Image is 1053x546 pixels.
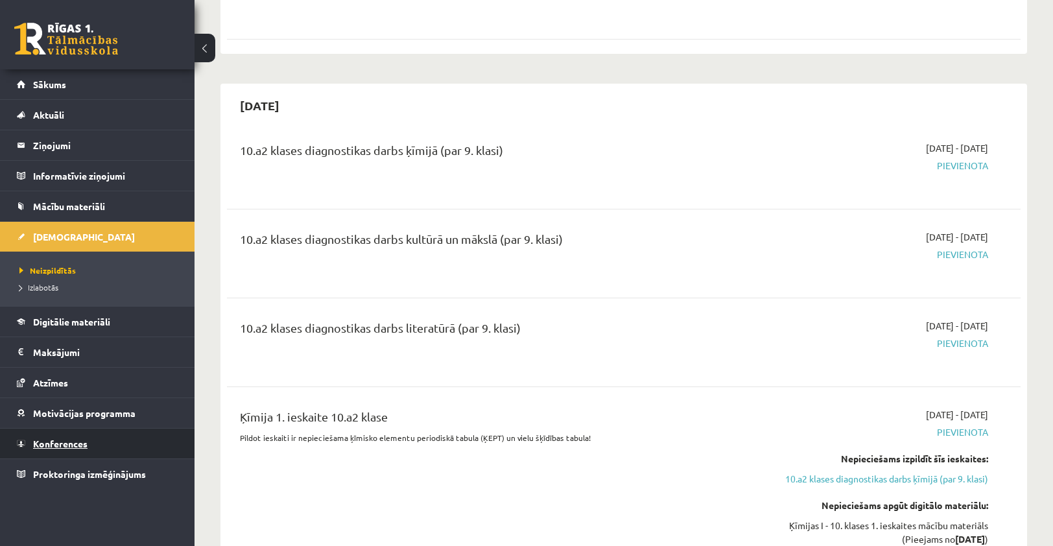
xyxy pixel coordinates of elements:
span: Pievienota [751,337,988,350]
legend: Maksājumi [33,337,178,367]
div: Nepieciešams izpildīt šīs ieskaites: [751,452,988,466]
a: Motivācijas programma [17,398,178,428]
legend: Informatīvie ziņojumi [33,161,178,191]
a: Rīgas 1. Tālmācības vidusskola [14,23,118,55]
div: 10.a2 klases diagnostikas darbs literatūrā (par 9. klasi) [240,319,732,343]
a: Sākums [17,69,178,99]
span: [DATE] - [DATE] [926,141,988,155]
legend: Ziņojumi [33,130,178,160]
a: Proktoringa izmēģinājums [17,459,178,489]
a: Aktuāli [17,100,178,130]
span: [DEMOGRAPHIC_DATA] [33,231,135,243]
a: Informatīvie ziņojumi [17,161,178,191]
a: Konferences [17,429,178,458]
div: 10.a2 klases diagnostikas darbs ķīmijā (par 9. klasi) [240,141,732,165]
span: Konferences [33,438,88,449]
div: Ķīmijas I - 10. klases 1. ieskaites mācību materiāls (Pieejams no ) [751,519,988,546]
strong: [DATE] [955,533,985,545]
a: [DEMOGRAPHIC_DATA] [17,222,178,252]
a: Ziņojumi [17,130,178,160]
a: Digitālie materiāli [17,307,178,337]
span: Atzīmes [33,377,68,388]
span: Motivācijas programma [33,407,136,419]
span: Neizpildītās [19,265,76,276]
div: 10.a2 klases diagnostikas darbs kultūrā un mākslā (par 9. klasi) [240,230,732,254]
a: Neizpildītās [19,265,182,276]
span: Digitālie materiāli [33,316,110,327]
span: Izlabotās [19,282,58,292]
span: [DATE] - [DATE] [926,319,988,333]
span: Sākums [33,78,66,90]
span: [DATE] - [DATE] [926,408,988,421]
a: Maksājumi [17,337,178,367]
div: Ķīmija 1. ieskaite 10.a2 klase [240,408,732,432]
span: Mācību materiāli [33,200,105,212]
span: [DATE] - [DATE] [926,230,988,244]
h2: [DATE] [227,90,292,121]
span: Proktoringa izmēģinājums [33,468,146,480]
span: Pievienota [751,425,988,439]
span: Pievienota [751,248,988,261]
span: Pievienota [751,159,988,172]
a: Izlabotās [19,281,182,293]
a: Mācību materiāli [17,191,178,221]
p: Pildot ieskaiti ir nepieciešama ķīmisko elementu periodiskā tabula (ĶEPT) un vielu šķīdības tabula! [240,432,732,444]
a: 10.a2 klases diagnostikas darbs ķīmijā (par 9. klasi) [751,472,988,486]
span: Aktuāli [33,109,64,121]
div: Nepieciešams apgūt digitālo materiālu: [751,499,988,512]
a: Atzīmes [17,368,178,398]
